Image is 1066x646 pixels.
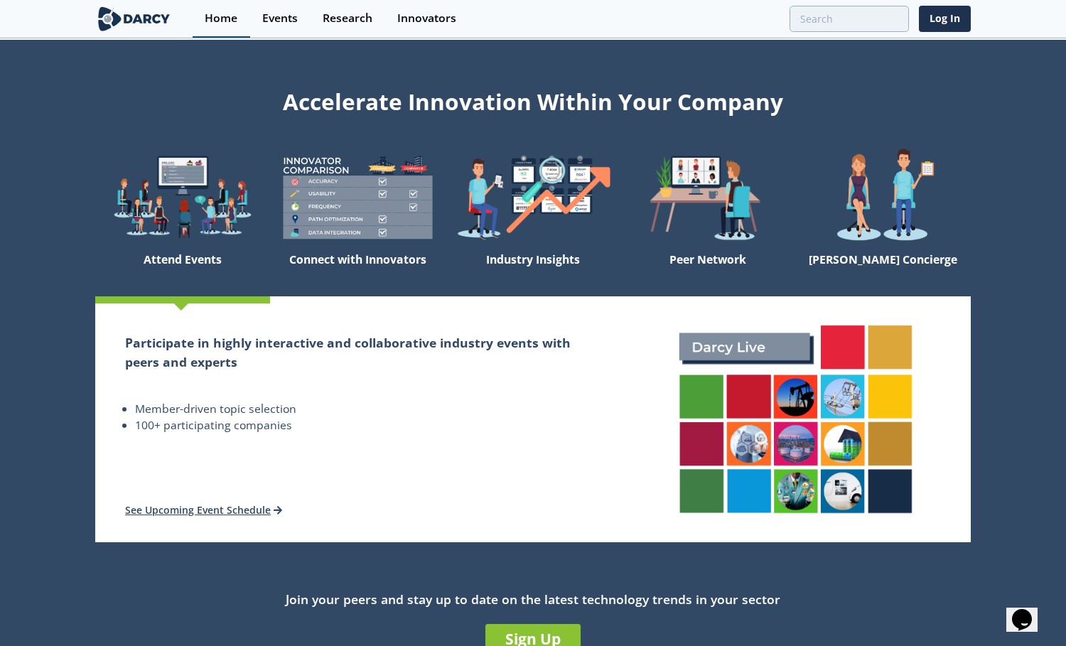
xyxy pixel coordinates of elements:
div: Connect with Innovators [270,247,445,296]
input: Advanced Search [790,6,909,32]
a: Log In [919,6,971,32]
div: Peer Network [620,247,795,296]
img: welcome-compare-1b687586299da8f117b7ac84fd957760.png [270,148,445,247]
a: See Upcoming Event Schedule [125,503,282,517]
div: Innovators [397,13,456,24]
iframe: chat widget [1006,589,1052,632]
img: welcome-concierge-wide-20dccca83e9cbdbb601deee24fb8df72.png [796,148,971,247]
img: welcome-find-a12191a34a96034fcac36f4ff4d37733.png [446,148,620,247]
img: attend-events-831e21027d8dfeae142a4bc70e306247.png [664,311,927,529]
img: welcome-attend-b816887fc24c32c29d1763c6e0ddb6e6.png [620,148,795,247]
div: Research [323,13,372,24]
div: Home [205,13,237,24]
li: Member-driven topic selection [135,401,591,418]
div: Accelerate Innovation Within Your Company [95,80,971,118]
img: welcome-explore-560578ff38cea7c86bcfe544b5e45342.png [95,148,270,247]
div: Attend Events [95,247,270,296]
div: Industry Insights [446,247,620,296]
img: logo-wide.svg [95,6,173,31]
div: Events [262,13,298,24]
h2: Participate in highly interactive and collaborative industry events with peers and experts [125,333,591,371]
div: [PERSON_NAME] Concierge [796,247,971,296]
li: 100+ participating companies [135,417,591,434]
